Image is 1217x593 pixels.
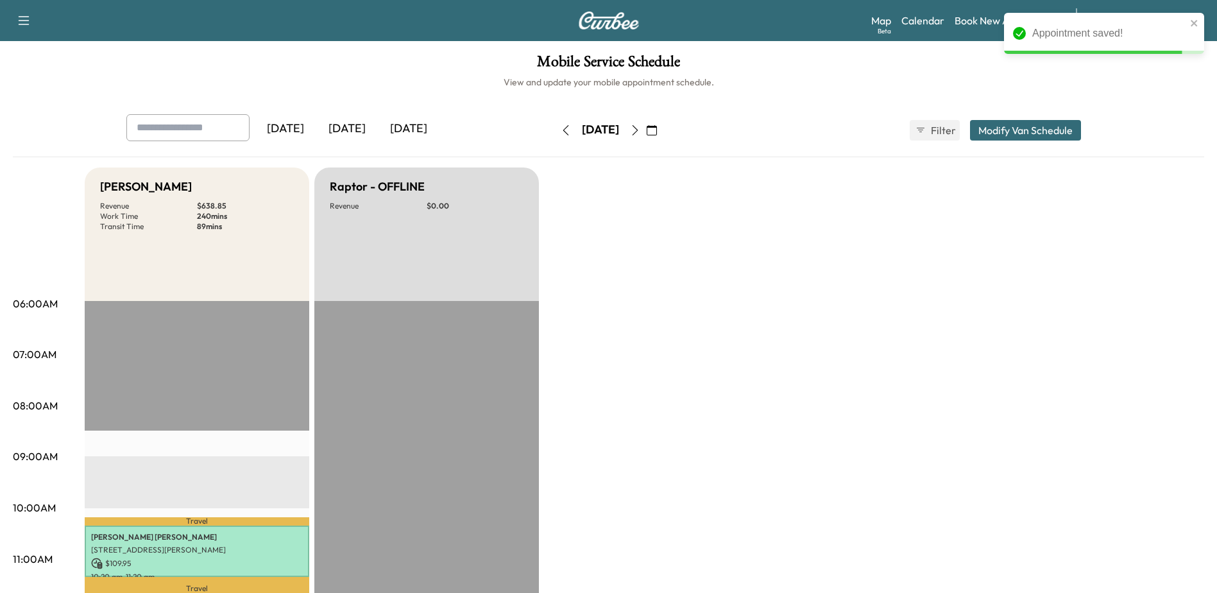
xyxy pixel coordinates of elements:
[378,114,439,144] div: [DATE]
[970,120,1081,141] button: Modify Van Schedule
[91,558,303,569] p: $ 109.95
[197,201,294,211] p: $ 638.85
[91,532,303,542] p: [PERSON_NAME] [PERSON_NAME]
[1190,18,1199,28] button: close
[197,221,294,232] p: 89 mins
[100,211,197,221] p: Work Time
[13,449,58,464] p: 09:00AM
[901,13,944,28] a: Calendar
[91,545,303,555] p: [STREET_ADDRESS][PERSON_NAME]
[582,122,619,138] div: [DATE]
[330,201,427,211] p: Revenue
[578,12,640,30] img: Curbee Logo
[13,347,56,362] p: 07:00AM
[878,26,891,36] div: Beta
[931,123,954,138] span: Filter
[85,517,309,525] p: Travel
[13,76,1204,89] h6: View and update your mobile appointment schedule.
[13,398,58,413] p: 08:00AM
[955,13,1063,28] a: Book New Appointment
[255,114,316,144] div: [DATE]
[871,13,891,28] a: MapBeta
[427,201,523,211] p: $ 0.00
[316,114,378,144] div: [DATE]
[13,296,58,311] p: 06:00AM
[100,221,197,232] p: Transit Time
[910,120,960,141] button: Filter
[13,54,1204,76] h1: Mobile Service Schedule
[197,211,294,221] p: 240 mins
[1032,26,1186,41] div: Appointment saved!
[100,178,192,196] h5: [PERSON_NAME]
[91,572,303,582] p: 10:20 am - 11:20 am
[330,178,425,196] h5: Raptor - OFFLINE
[13,551,53,567] p: 11:00AM
[100,201,197,211] p: Revenue
[13,500,56,515] p: 10:00AM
